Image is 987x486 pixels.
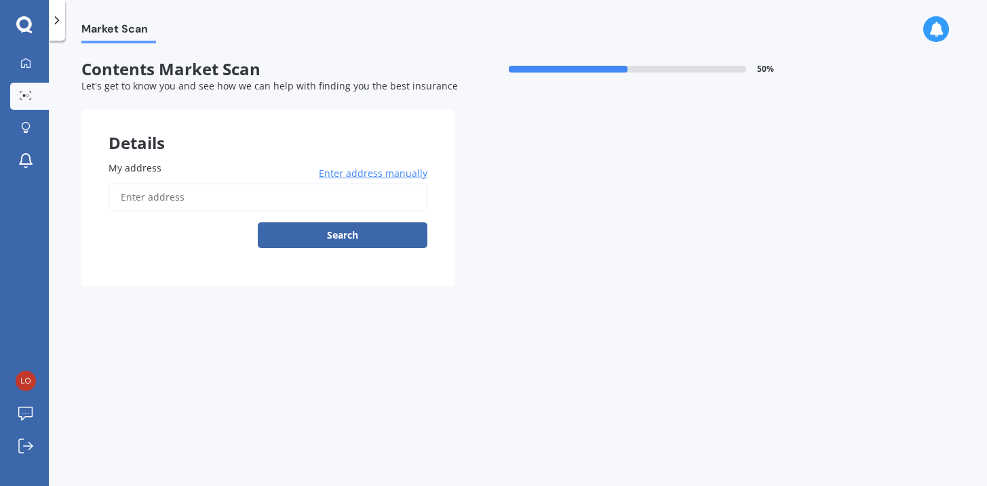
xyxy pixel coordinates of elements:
span: Enter address manually [319,167,427,180]
img: 5ae7141c2a4b47b809916c13fa21a71f [16,371,36,391]
span: Market Scan [81,22,156,41]
span: My address [109,161,161,174]
span: Contents Market Scan [81,60,454,79]
span: 50 % [757,64,774,74]
input: Enter address [109,183,427,211]
div: Details [81,109,454,150]
span: Let's get to know you and see how we can help with finding you the best insurance [81,79,458,92]
button: Search [258,222,427,248]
